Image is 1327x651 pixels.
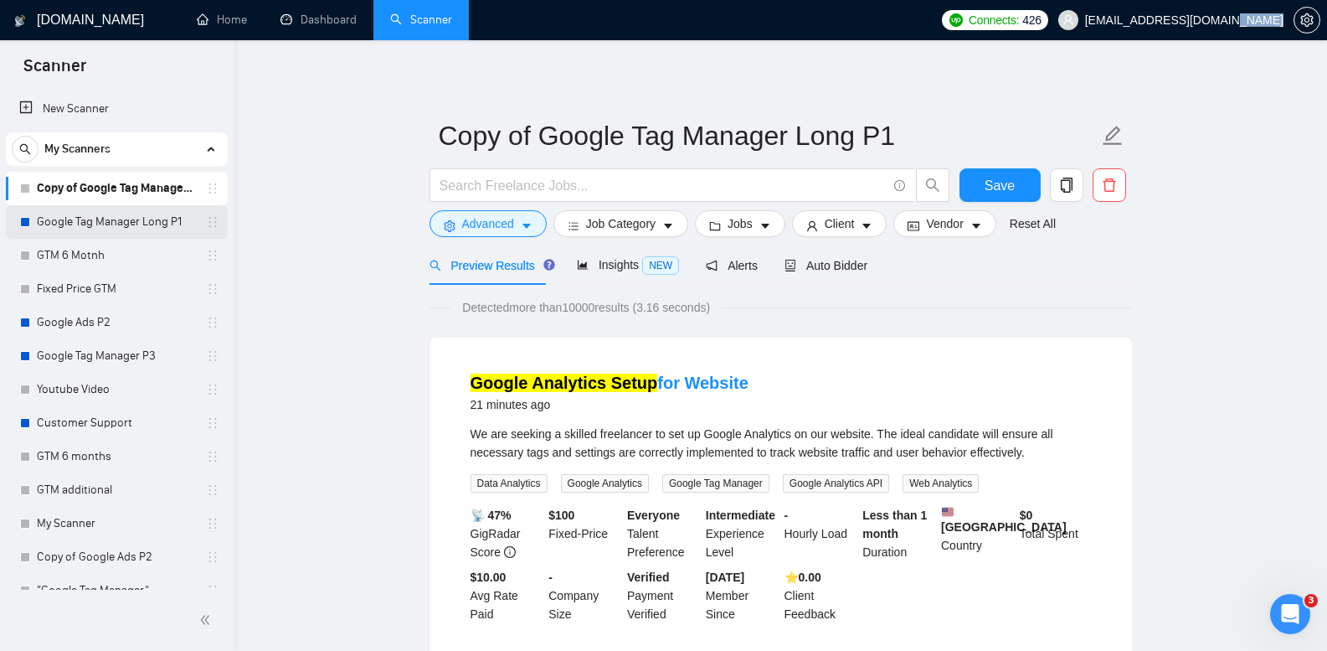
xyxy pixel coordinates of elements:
[783,474,889,493] span: Google Analytics API
[14,8,26,34] img: logo
[440,175,887,196] input: Search Freelance Jobs...
[1051,178,1083,193] span: copy
[37,507,196,540] a: My Scanner
[429,259,550,272] span: Preview Results
[662,474,769,493] span: Google Tag Manager
[942,506,954,518] img: 🇺🇸
[37,440,196,473] a: GTM 6 months
[37,306,196,339] a: Google Ads P2
[206,182,219,195] span: holder
[197,13,247,27] a: homeHome
[548,509,574,522] b: $ 100
[1102,125,1124,147] span: edit
[894,180,905,191] span: info-circle
[206,383,219,396] span: holder
[568,220,579,232] span: bars
[893,210,995,237] button: idcardVendorcaret-down
[577,258,679,271] span: Insights
[429,210,547,237] button: settingAdvancedcaret-down
[37,406,196,440] a: Customer Support
[44,132,111,166] span: My Scanners
[1093,168,1126,202] button: delete
[1093,178,1125,193] span: delete
[206,450,219,463] span: holder
[390,13,452,27] a: searchScanner
[624,568,702,623] div: Payment Verified
[37,205,196,239] a: Google Tag Manager Long P1
[37,540,196,574] a: Copy of Google Ads P2
[450,298,722,317] span: Detected more than 10000 results (3.16 seconds)
[10,54,100,89] span: Scanner
[706,259,758,272] span: Alerts
[759,220,771,232] span: caret-down
[627,509,680,522] b: Everyone
[206,349,219,363] span: holder
[784,571,821,584] b: ⭐️ 0.00
[825,214,855,233] span: Client
[280,13,357,27] a: dashboardDashboard
[1016,506,1095,561] div: Total Spent
[521,220,532,232] span: caret-down
[471,374,658,392] mark: Google Analytics Setup
[709,220,721,232] span: folder
[706,260,718,271] span: notification
[471,474,548,493] span: Data Analytics
[12,136,39,163] button: search
[781,568,860,623] div: Client Feedback
[949,13,963,27] img: upwork-logo.png
[695,210,785,237] button: folderJobscaret-down
[706,509,775,522] b: Intermediate
[627,571,670,584] b: Verified
[784,509,789,522] b: -
[577,259,589,271] span: area-chart
[1050,168,1083,202] button: copy
[702,568,781,623] div: Member Since
[471,425,1092,462] div: We are seeking a skilled freelancer to set up Google Analytics on our website. The ideal candidat...
[206,215,219,229] span: holder
[985,175,1015,196] span: Save
[792,210,887,237] button: userClientcaret-down
[444,220,455,232] span: setting
[586,214,656,233] span: Job Category
[19,92,214,126] a: New Scanner
[970,220,982,232] span: caret-down
[624,506,702,561] div: Talent Preference
[1294,13,1320,27] a: setting
[728,214,753,233] span: Jobs
[37,373,196,406] a: Youtube Video
[542,257,557,272] div: Tooltip anchor
[37,473,196,507] a: GTM additional
[1022,11,1041,29] span: 426
[781,506,860,561] div: Hourly Load
[642,256,679,275] span: NEW
[467,568,546,623] div: Avg Rate Paid
[206,249,219,262] span: holder
[938,506,1016,561] div: Country
[908,220,919,232] span: idcard
[1010,214,1056,233] a: Reset All
[916,168,949,202] button: search
[702,506,781,561] div: Experience Level
[917,178,949,193] span: search
[206,282,219,296] span: holder
[806,220,818,232] span: user
[206,316,219,329] span: holder
[206,550,219,564] span: holder
[37,272,196,306] a: Fixed Price GTM
[206,517,219,530] span: holder
[1294,13,1319,27] span: setting
[561,474,649,493] span: Google Analytics
[504,546,516,558] span: info-circle
[206,416,219,430] span: holder
[206,584,219,597] span: holder
[548,571,553,584] b: -
[959,168,1041,202] button: Save
[1294,7,1320,34] button: setting
[37,172,196,205] a: Copy of Google Tag Manager Long P1
[429,260,441,271] span: search
[462,214,514,233] span: Advanced
[1304,594,1318,607] span: 3
[784,260,796,271] span: robot
[545,568,624,623] div: Company Size
[13,143,38,155] span: search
